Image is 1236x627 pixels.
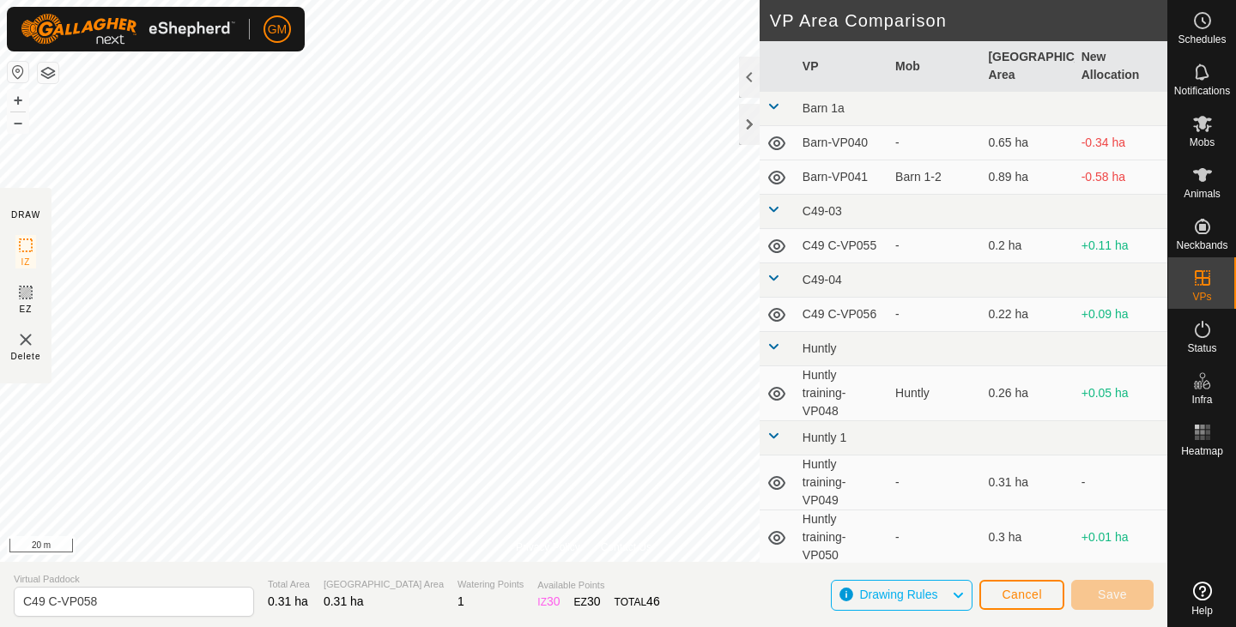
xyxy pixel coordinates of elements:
span: Heatmap [1181,446,1223,456]
td: +0.09 ha [1075,298,1167,332]
span: Total Area [268,577,310,592]
span: 0.31 ha [324,594,364,608]
span: Huntly [803,341,837,355]
td: 0.3 ha [981,510,1074,565]
td: 0.89 ha [981,160,1074,195]
a: Contact Us [601,540,651,555]
span: [GEOGRAPHIC_DATA] Area [324,577,444,592]
span: Delete [11,350,41,363]
span: IZ [21,256,31,268]
td: Huntly training-VP048 [796,366,888,421]
span: Help [1191,606,1213,616]
div: - [895,305,974,323]
button: Reset Map [8,62,28,82]
div: EZ [574,593,601,611]
td: Huntly training-VP050 [796,510,888,565]
button: Cancel [979,580,1064,610]
td: 0.22 ha [981,298,1074,332]
div: IZ [537,593,560,611]
a: Privacy Policy [516,540,580,555]
span: 30 [587,594,601,608]
span: 46 [646,594,660,608]
span: Cancel [1002,588,1042,601]
span: Schedules [1178,34,1226,45]
span: Infra [1191,395,1212,405]
a: Help [1168,575,1236,623]
span: Save [1098,588,1127,601]
span: VPs [1192,292,1211,302]
span: Status [1187,343,1216,353]
div: Huntly [895,384,974,402]
span: Mobs [1190,137,1215,148]
div: Barn 1-2 [895,168,974,186]
img: Gallagher Logo [21,14,235,45]
span: Drawing Rules [859,588,937,601]
td: +0.05 ha [1075,366,1167,421]
img: VP [15,329,36,350]
div: DRAW [11,208,40,221]
span: Notifications [1174,86,1230,96]
th: Mob [888,41,981,92]
td: 0.31 ha [981,455,1074,510]
span: GM [268,21,288,39]
td: +0.11 ha [1075,229,1167,263]
td: -0.58 ha [1075,160,1167,195]
span: Huntly 1 [803,431,846,444]
td: Huntly training-VP049 [796,455,888,510]
button: – [8,112,28,133]
span: C49-03 [803,204,842,218]
td: - [1075,455,1167,510]
span: Watering Points [457,577,524,592]
button: Map Layers [38,63,58,83]
div: - [895,237,974,255]
td: +0.01 ha [1075,510,1167,565]
td: -0.34 ha [1075,126,1167,160]
th: New Allocation [1075,41,1167,92]
td: 0.65 ha [981,126,1074,160]
span: Virtual Paddock [14,572,254,587]
div: - [895,528,974,546]
button: + [8,90,28,111]
span: Neckbands [1176,240,1227,250]
span: 0.31 ha [268,594,308,608]
td: Barn-VP040 [796,126,888,160]
button: Save [1071,580,1154,610]
div: - [895,134,974,152]
div: TOTAL [615,593,660,611]
span: Barn 1a [803,101,845,115]
td: C49 C-VP056 [796,298,888,332]
span: C49-04 [803,273,842,286]
span: Animals [1184,189,1221,199]
td: 0.26 ha [981,366,1074,421]
span: 1 [457,594,464,608]
td: Barn-VP041 [796,160,888,195]
td: 0.2 ha [981,229,1074,263]
th: [GEOGRAPHIC_DATA] Area [981,41,1074,92]
span: Available Points [537,578,659,593]
td: C49 C-VP055 [796,229,888,263]
span: EZ [20,303,33,316]
h2: VP Area Comparison [770,10,1167,31]
th: VP [796,41,888,92]
div: - [895,473,974,491]
span: 30 [547,594,560,608]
